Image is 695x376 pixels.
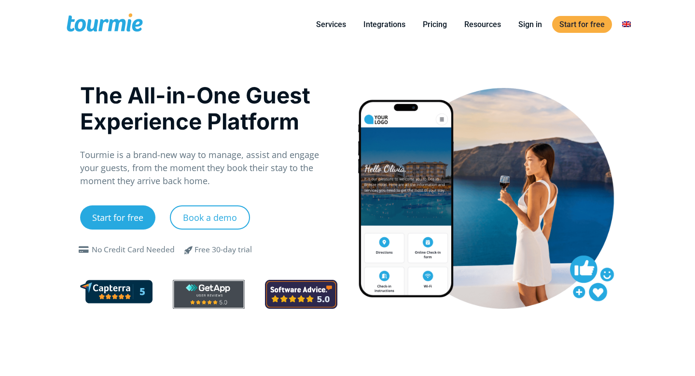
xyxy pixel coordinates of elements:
[177,244,200,256] span: 
[76,246,92,254] span: 
[356,18,413,30] a: Integrations
[195,244,252,256] div: Free 30-day trial
[615,18,638,30] a: Switch to
[552,16,612,33] a: Start for free
[416,18,454,30] a: Pricing
[80,205,155,230] a: Start for free
[511,18,549,30] a: Sign in
[92,244,175,256] div: No Credit Card Needed
[457,18,508,30] a: Resources
[80,148,337,188] p: Tourmie is a brand-new way to manage, assist and engage your guests, from the moment they book th...
[80,82,337,134] h1: The All-in-One Guest Experience Platform
[309,18,353,30] a: Services
[170,205,250,230] a: Book a demo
